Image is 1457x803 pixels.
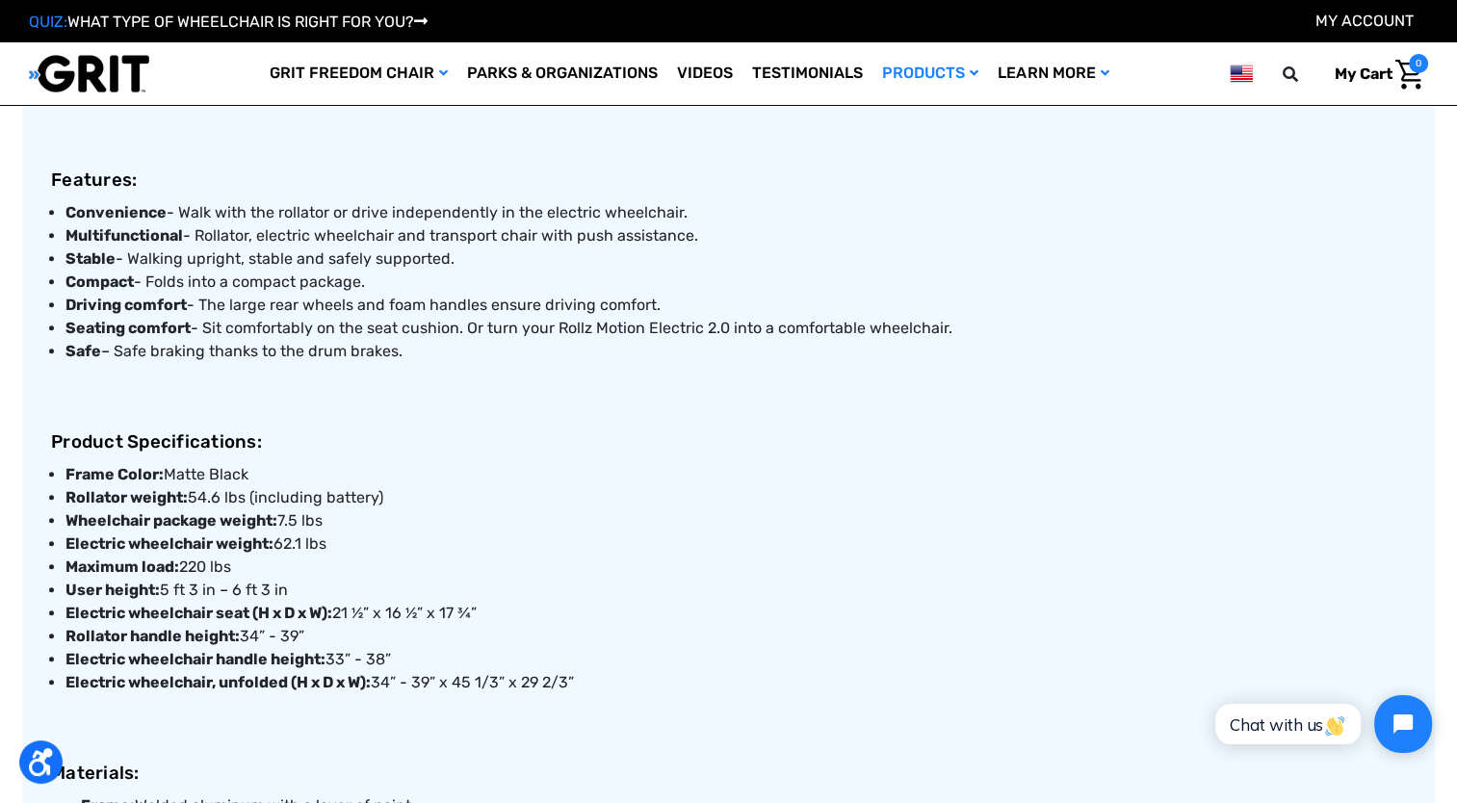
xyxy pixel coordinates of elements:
[1291,54,1320,94] input: Search
[65,627,304,645] span: 34” - 39”
[65,650,391,668] span: 33” - 38”
[51,169,137,191] span: Features:
[1395,60,1423,90] img: Cart
[51,763,140,784] span: Materials:
[1320,54,1428,94] a: Cart with 0 items
[65,488,383,506] span: 54.6 lbs (including battery)
[65,673,574,691] span: 34” - 39” x 45 1/3” x 29 2/3”
[51,431,262,453] span: Product Specifications:
[260,42,457,105] a: GRIT Freedom Chair
[742,42,872,105] a: Testimonials
[65,650,325,668] strong: Electric wheelchair handle height:
[872,42,988,105] a: Products
[65,673,371,691] strong: Electric wheelchair, unfolded (H x D x W):
[65,226,183,245] strong: Multifunctional
[65,604,477,622] span: 21 ½” x 16 ½” x 17 ¾”
[988,42,1118,105] a: Learn More
[1230,62,1253,86] img: us.png
[65,272,134,291] strong: Compact
[65,249,116,268] strong: Stable
[65,604,332,622] strong: Electric wheelchair seat (H x D x W):
[65,511,323,530] span: 7.5 lbs
[65,581,288,599] span: 5 ft 3 in – 6 ft 3 in
[29,54,149,93] img: GRIT All-Terrain Wheelchair and Mobility Equipment
[29,13,428,31] a: QUIZ:WHAT TYPE OF WHEELCHAIR IS RIGHT FOR YOU?
[457,42,667,105] a: Parks & Organizations
[65,511,277,530] strong: Wheelchair package weight:
[65,557,179,576] strong: Maximum load:
[65,319,952,337] span: - Sit comfortably on the seat cushion. Or turn your Rollz Motion Electric 2.0 into a comfortable ...
[65,557,231,576] span: 220 lbs
[1335,65,1392,83] span: My Cart
[65,465,248,483] span: Matte Black
[1194,679,1448,769] iframe: Tidio Chat
[65,296,187,314] strong: Driving comfort
[65,272,365,291] span: - Folds into a compact package.
[65,627,240,645] strong: Rollator handle height:
[65,488,188,506] strong: Rollator weight:
[65,226,698,245] span: - Rollator, electric wheelchair and transport chair with push assistance.
[1315,12,1414,30] a: Account
[65,342,403,360] span: – Safe braking thanks to the drum brakes.
[29,13,67,31] span: QUIZ:
[65,342,101,360] strong: Safe
[65,581,160,599] strong: User height:
[65,296,661,314] span: - The large rear wheels and foam handles ensure driving comfort.
[65,465,164,483] strong: Frame Color:
[65,249,455,268] span: - Walking upright, stable and safely supported.
[65,203,688,221] span: - Walk with the rollator or drive independently in the electric wheelchair.
[65,319,191,337] strong: Seating comfort
[65,203,167,221] strong: Convenience
[65,534,326,553] span: 62.1 lbs
[667,42,742,105] a: Videos
[1409,54,1428,73] span: 0
[65,534,273,553] strong: Electric wheelchair weight:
